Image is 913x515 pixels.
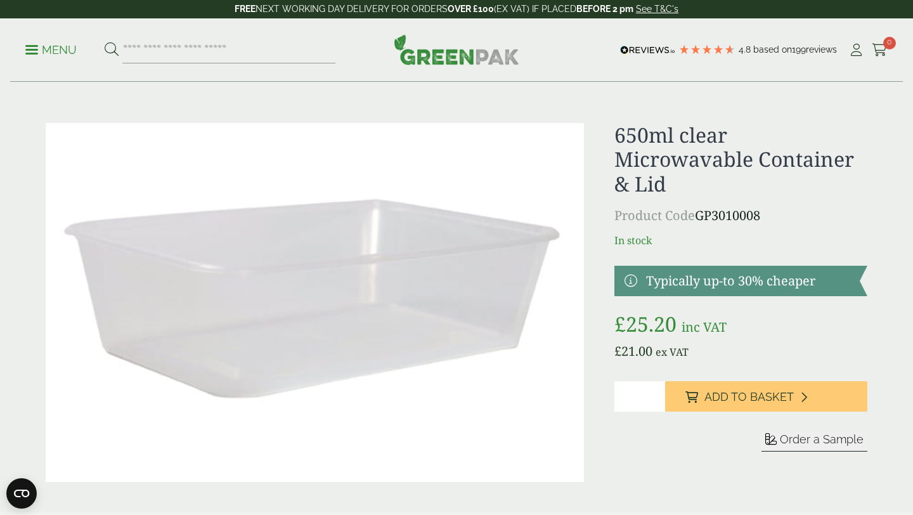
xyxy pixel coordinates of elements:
[665,381,867,412] button: Add to Basket
[614,310,677,337] bdi: 25.20
[780,433,864,446] span: Order a Sample
[636,4,678,14] a: See T&C's
[235,4,256,14] strong: FREE
[761,432,867,452] button: Order a Sample
[682,318,727,336] span: inc VAT
[25,42,77,55] a: Menu
[656,345,689,359] span: ex VAT
[576,4,633,14] strong: BEFORE 2 pm
[614,206,867,225] p: GP3010008
[872,44,888,56] i: Cart
[614,310,626,337] span: £
[614,123,867,196] h1: 650ml clear Microwavable Container & Lid
[614,207,695,224] span: Product Code
[792,44,806,55] span: 199
[614,233,867,248] p: In stock
[753,44,792,55] span: Based on
[806,44,837,55] span: reviews
[739,44,753,55] span: 4.8
[46,123,584,482] img: 3010008 650ml Microwavable Container & Lid
[25,42,77,58] p: Menu
[448,4,494,14] strong: OVER £100
[704,390,794,404] span: Add to Basket
[620,46,675,55] img: REVIEWS.io
[394,34,519,65] img: GreenPak Supplies
[848,44,864,56] i: My Account
[678,44,735,55] div: 4.79 Stars
[872,41,888,60] a: 0
[614,342,621,360] span: £
[883,37,896,49] span: 0
[6,478,37,509] button: Open CMP widget
[614,342,652,360] bdi: 21.00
